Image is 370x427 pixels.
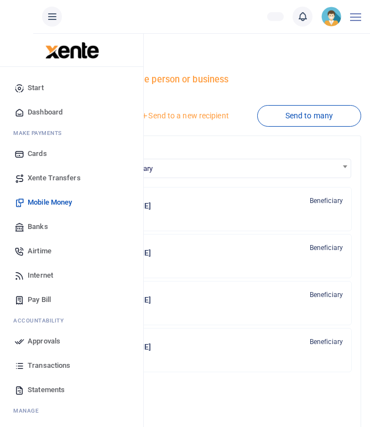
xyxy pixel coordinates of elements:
[45,42,99,59] img: logo-large
[28,336,60,347] span: Approvals
[9,329,134,353] a: Approvals
[42,56,361,69] h4: Mobile Money
[51,234,352,278] a: SA [PERSON_NAME] 256775213474 Beneficiary
[9,124,134,142] li: M
[9,215,134,239] a: Banks
[9,378,134,402] a: Statements
[19,408,39,414] span: anage
[310,290,343,300] span: Beneficiary
[9,76,134,100] a: Start
[51,159,351,178] span: Search for a saved beneficiary
[28,294,51,305] span: Pay Bill
[28,221,48,232] span: Banks
[19,130,62,136] span: ake Payments
[28,246,51,257] span: Airtime
[44,45,99,54] a: logo-small logo-large logo-large
[28,197,72,208] span: Mobile Money
[51,159,351,176] span: Search for a saved beneficiary
[28,148,47,159] span: Cards
[9,142,134,166] a: Cards
[112,106,257,126] a: Send to a new recipient
[9,100,134,124] a: Dashboard
[257,105,361,127] a: Send to many
[263,12,288,21] li: Wallet ballance
[51,328,352,372] a: SA [PERSON_NAME] 256706282147 Beneficiary
[9,353,134,378] a: Transactions
[321,7,341,27] img: profile-user
[9,166,134,190] a: Xente Transfers
[9,239,134,263] a: Airtime
[28,82,44,93] span: Start
[28,270,53,281] span: Internet
[310,243,343,253] span: Beneficiary
[28,384,65,395] span: Statements
[9,263,134,288] a: Internet
[42,74,361,85] h5: Send mobile money to one person or business
[9,190,134,215] a: Mobile Money
[310,196,343,206] span: Beneficiary
[9,288,134,312] a: Pay Bill
[28,173,81,184] span: Xente Transfers
[9,312,134,329] li: Ac
[51,281,352,325] a: SGn [PERSON_NAME] 256772479403 Beneficiary
[28,360,70,371] span: Transactions
[22,317,64,324] span: countability
[51,187,352,231] a: VKk [PERSON_NAME] 256782126489 Beneficiary
[9,402,134,419] li: M
[28,107,62,118] span: Dashboard
[310,337,343,347] span: Beneficiary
